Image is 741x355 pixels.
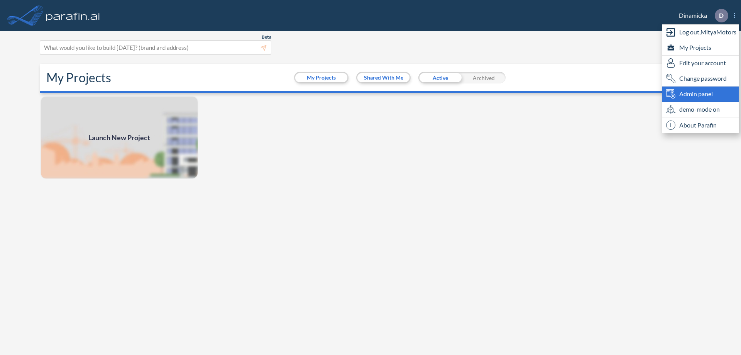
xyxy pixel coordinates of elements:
span: Change password [679,74,727,83]
div: demo-mode on [662,102,739,117]
div: About Parafin [662,117,739,133]
h2: My Projects [46,70,111,85]
div: Edit user [662,56,739,71]
span: Beta [262,34,271,40]
button: My Projects [295,73,347,82]
button: Shared With Me [357,73,409,82]
div: My Projects [662,40,739,56]
span: Launch New Project [88,132,150,143]
div: Admin panel [662,87,739,102]
a: Launch New Project [40,96,198,179]
div: Archived [462,72,506,83]
img: add [40,96,198,179]
span: Log out, MityaMotors [679,27,736,37]
div: Log out [662,25,739,40]
div: Dinamicka [667,9,735,22]
p: D [719,12,724,19]
img: logo [44,8,102,23]
span: i [666,121,675,130]
span: My Projects [679,43,711,52]
span: Admin panel [679,89,713,99]
span: About Parafin [679,121,717,130]
span: Edit your account [679,58,726,68]
div: Active [418,72,462,83]
span: demo-mode on [679,105,720,114]
div: Change password [662,71,739,87]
